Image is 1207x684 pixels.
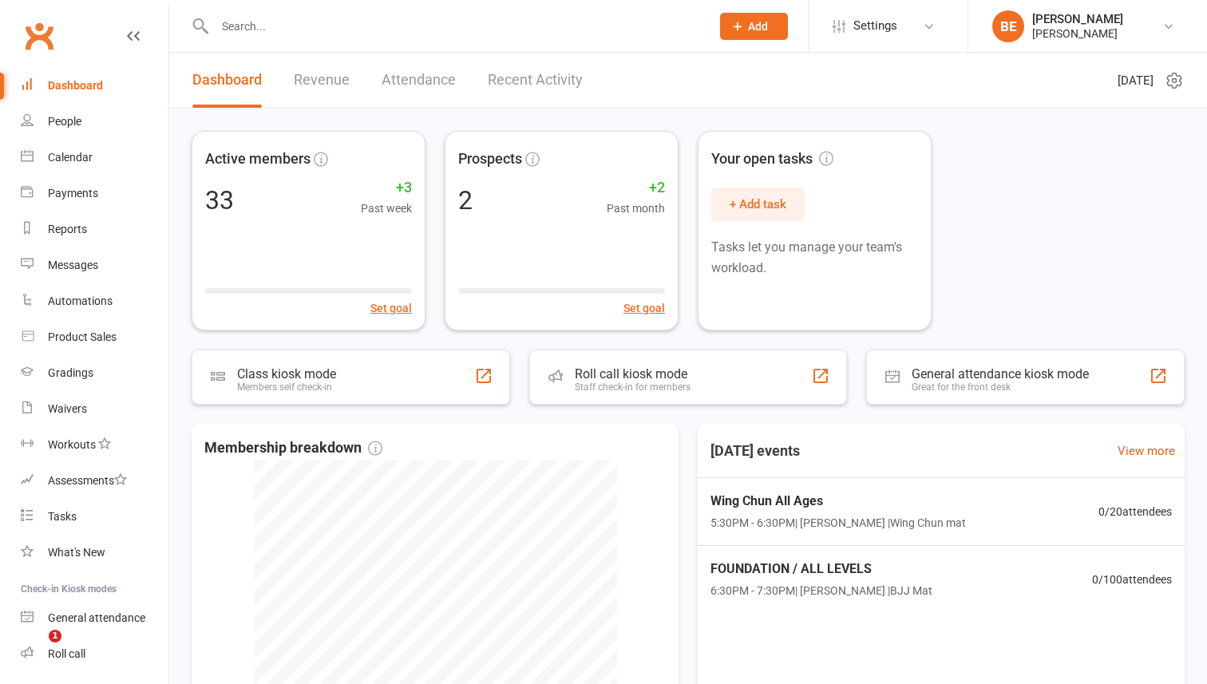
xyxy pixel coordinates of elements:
div: [PERSON_NAME] [1032,12,1123,26]
a: Gradings [21,355,168,391]
a: Dashboard [21,68,168,104]
a: General attendance kiosk mode [21,600,168,636]
span: Your open tasks [711,148,833,171]
button: Set goal [623,299,665,317]
div: Reports [48,223,87,235]
span: FOUNDATION / ALL LEVELS [710,559,932,579]
span: Past week [361,200,412,217]
a: Attendance [382,53,456,108]
div: General attendance kiosk mode [912,366,1089,382]
input: Search... [210,15,699,38]
div: Members self check-in [237,382,336,393]
div: Roll call kiosk mode [575,366,691,382]
a: Assessments [21,463,168,499]
div: Dashboard [48,79,103,92]
button: Add [720,13,788,40]
div: 2 [458,188,473,213]
a: Roll call [21,636,168,672]
a: View more [1118,441,1175,461]
a: Automations [21,283,168,319]
span: Settings [853,8,897,44]
div: Waivers [48,402,87,415]
a: Payments [21,176,168,212]
a: Dashboard [192,53,262,108]
p: Tasks let you manage your team's workload. [711,237,918,278]
span: 5:30PM - 6:30PM | [PERSON_NAME] | Wing Chun mat [710,514,966,532]
div: Staff check-in for members [575,382,691,393]
a: Workouts [21,427,168,463]
span: +2 [607,176,665,200]
span: +3 [361,176,412,200]
button: Set goal [370,299,412,317]
a: Clubworx [19,16,59,56]
a: Tasks [21,499,168,535]
div: Tasks [48,510,77,523]
div: People [48,115,81,128]
a: Waivers [21,391,168,427]
span: Add [748,20,768,33]
div: Roll call [48,647,85,660]
a: Recent Activity [488,53,583,108]
div: General attendance [48,611,145,624]
a: People [21,104,168,140]
span: Wing Chun All Ages [710,491,966,512]
span: Prospects [458,148,522,171]
a: Revenue [294,53,350,108]
iframe: Intercom live chat [16,630,54,668]
div: Calendar [48,151,93,164]
span: 1 [49,630,61,642]
span: 6:30PM - 7:30PM | [PERSON_NAME] | BJJ Mat [710,582,932,599]
h3: [DATE] events [698,437,813,465]
div: BE [992,10,1024,42]
div: Payments [48,187,98,200]
span: Past month [607,200,665,217]
a: Messages [21,247,168,283]
span: [DATE] [1118,71,1154,90]
div: [PERSON_NAME] [1032,26,1123,41]
div: Messages [48,259,98,271]
span: Membership breakdown [204,437,382,460]
div: What's New [48,546,105,559]
button: + Add task [711,188,805,221]
div: Workouts [48,438,96,451]
span: 0 / 100 attendees [1092,571,1172,588]
div: 33 [205,188,234,213]
div: Gradings [48,366,93,379]
div: Assessments [48,474,127,487]
span: Active members [205,148,311,171]
div: Automations [48,295,113,307]
span: 0 / 20 attendees [1098,503,1172,520]
div: Product Sales [48,330,117,343]
div: Great for the front desk [912,382,1089,393]
a: Product Sales [21,319,168,355]
a: Calendar [21,140,168,176]
a: What's New [21,535,168,571]
a: Reports [21,212,168,247]
div: Class kiosk mode [237,366,336,382]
